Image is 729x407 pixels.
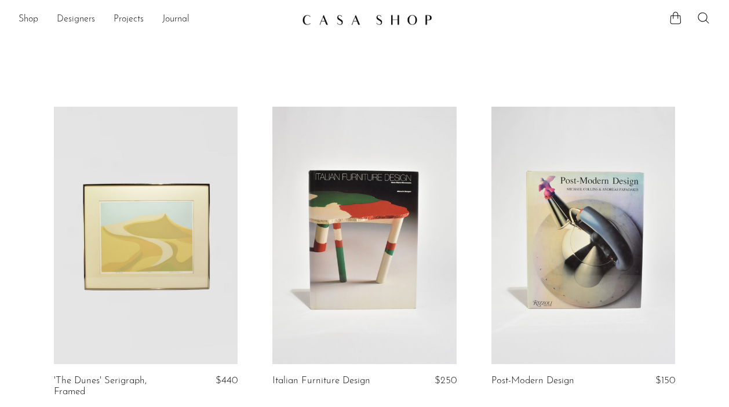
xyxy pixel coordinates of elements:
ul: NEW HEADER MENU [19,10,293,30]
a: Designers [57,12,95,27]
a: Projects [114,12,144,27]
a: Journal [162,12,189,27]
a: Italian Furniture Design [272,376,370,386]
span: $250 [435,376,457,386]
span: $150 [655,376,675,386]
nav: Desktop navigation [19,10,293,30]
a: 'The Dunes' Serigraph, Framed [54,376,176,397]
a: Post-Modern Design [491,376,574,386]
a: Shop [19,12,38,27]
span: $440 [216,376,238,386]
